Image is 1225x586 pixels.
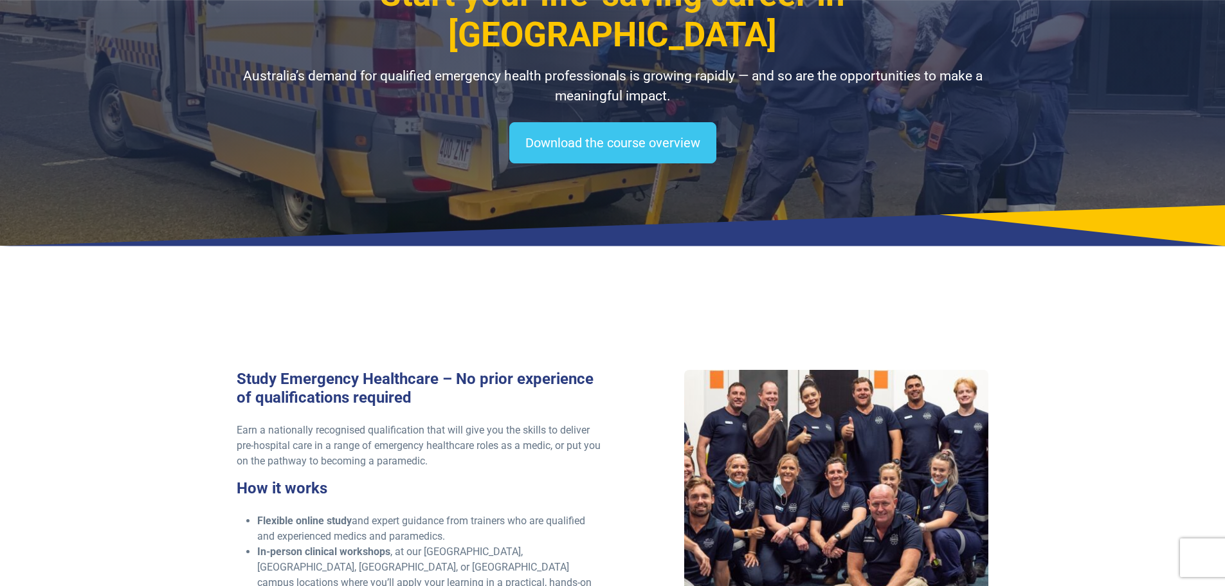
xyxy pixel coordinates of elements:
[237,370,605,407] h3: Study Emergency Healthcare – No prior experience of qualifications required
[257,513,605,544] li: and expert guidance from trainers who are qualified and experienced medics and paramedics.
[237,479,605,498] h3: How it works
[257,545,390,558] strong: In-person clinical workshops
[365,271,861,337] iframe: EmbedSocial Universal Widget
[257,515,352,527] strong: Flexible online study
[237,423,605,469] p: Earn a nationally recognised qualification that will give you the skills to deliver pre-hospital ...
[509,122,716,163] a: Download the course overview
[237,66,989,107] p: Australia’s demand for qualified emergency health professionals is growing rapidly — and so are t...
